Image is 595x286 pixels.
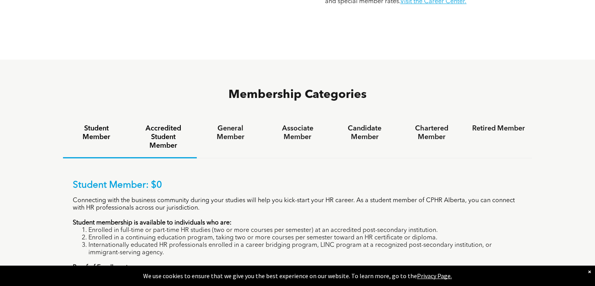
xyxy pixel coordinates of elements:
li: Enrolled in a continuing education program, taking two or more courses per semester toward an HR ... [88,234,523,242]
strong: Proof of Enrollment: [73,264,130,271]
h4: General Member [204,124,257,141]
strong: Student membership is available to individuals who are: [73,220,232,226]
a: Privacy Page. [417,272,452,280]
span: Membership Categories [228,89,367,101]
div: Dismiss notification [588,268,591,275]
h4: Chartered Member [405,124,458,141]
p: Student Member: $0 [73,180,523,191]
p: Connecting with the business community during your studies will help you kick-start your HR caree... [73,197,523,212]
h4: Associate Member [271,124,324,141]
h4: Accredited Student Member [137,124,190,150]
li: Internationally educated HR professionals enrolled in a career bridging program, LINC program at ... [88,242,523,257]
li: Enrolled in full-time or part-time HR studies (two or more courses per semester) at an accredited... [88,227,523,234]
h4: Student Member [70,124,123,141]
h4: Candidate Member [338,124,391,141]
h4: Retired Member [472,124,525,133]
